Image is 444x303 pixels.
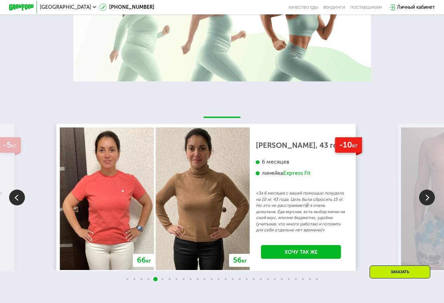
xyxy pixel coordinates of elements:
a: Вендинги [323,5,345,10]
a: [PHONE_NUMBER] [99,4,154,11]
div: линейка [256,170,346,177]
span: кг [242,258,247,264]
div: поставщикам [350,5,382,10]
span: кг [146,258,151,264]
img: Slide left [9,190,25,205]
div: [PERSON_NAME], 43 года [256,142,346,148]
p: «За 6 месяцев с вашей помощью похудела на 10 кг. 43 года. Цель была сбросить 15 кг. Но это не рас... [256,190,346,233]
a: Качество еды [289,5,318,10]
div: Заказать [370,265,430,278]
span: кг [11,142,16,149]
a: Хочу так же [261,245,341,259]
img: Slide right [419,190,435,205]
div: Личный кабинет [397,4,435,11]
div: 66 [133,254,155,267]
div: 6 месяцев [256,158,346,165]
span: [GEOGRAPHIC_DATA] [40,5,91,10]
div: 56 [229,254,251,267]
span: кг [352,142,358,149]
div: -10 [335,137,362,153]
div: Express Fit [283,170,311,177]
